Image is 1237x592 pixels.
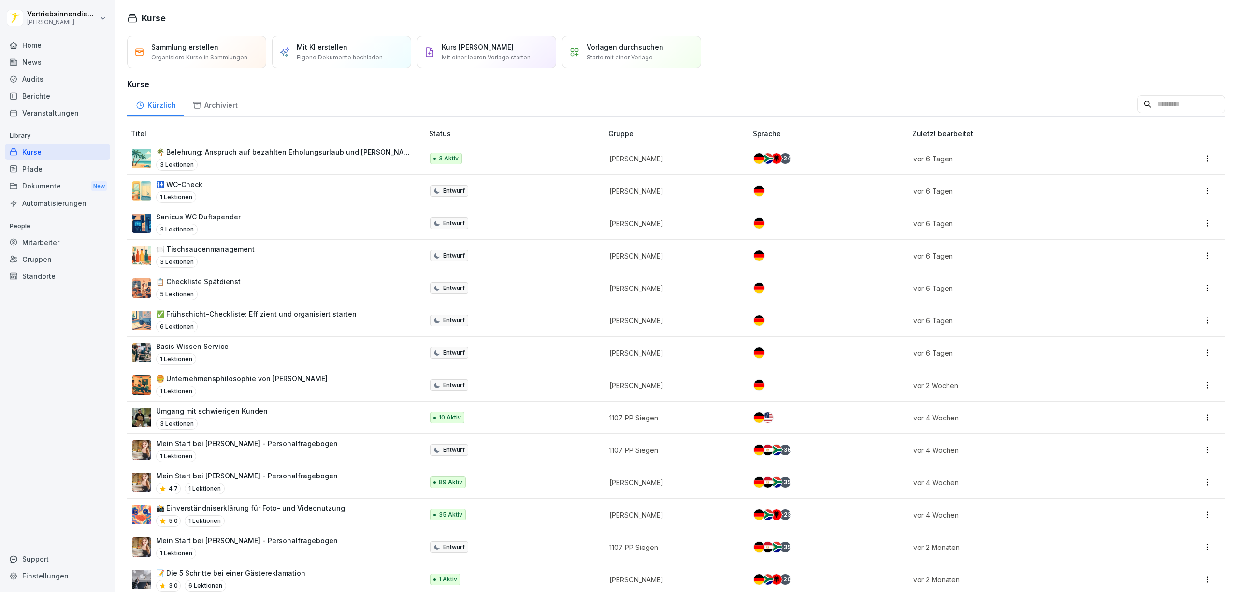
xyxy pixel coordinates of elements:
img: al.svg [771,153,782,164]
div: Audits [5,71,110,87]
h1: Kurse [142,12,166,25]
p: [PERSON_NAME] [609,186,737,196]
p: 📝 Die 5 Schritte bei einer Gästereklamation [156,568,305,578]
p: Basis Wissen Service [156,341,229,351]
a: Berichte [5,87,110,104]
p: 1107 PP Siegen [609,413,737,423]
div: + 23 [780,509,791,520]
p: Starte mit einer Vorlage [587,53,653,62]
p: [PERSON_NAME] [609,218,737,229]
a: Kürzlich [127,92,184,116]
img: za.svg [762,509,773,520]
p: 1 Lektionen [156,191,196,203]
img: eg.svg [762,477,773,488]
img: de.svg [754,477,764,488]
p: 🍽️ Tischsaucenmanagement [156,244,255,254]
p: Kurs [PERSON_NAME] [442,42,514,52]
img: eg.svg [762,542,773,552]
p: Sammlung erstellen [151,42,218,52]
p: Gruppe [608,129,749,139]
p: 5.0 [169,517,178,525]
p: [PERSON_NAME] [609,251,737,261]
p: vor 2 Wochen [913,380,1134,390]
a: Einstellungen [5,567,110,584]
p: Entwurf [443,187,465,195]
img: eg.svg [762,445,773,455]
p: [PERSON_NAME] [609,380,737,390]
img: aaay8cu0h1hwaqqp9269xjan.png [132,440,151,460]
img: za.svg [762,153,773,164]
img: de.svg [754,250,764,261]
a: Automatisierungen [5,195,110,212]
p: 3 Lektionen [156,159,198,171]
p: 3 Aktiv [439,154,459,163]
img: de.svg [754,186,764,196]
p: [PERSON_NAME] [609,283,737,293]
p: Status [429,129,604,139]
div: Dokumente [5,177,110,195]
a: News [5,54,110,71]
p: 6 Lektionen [156,321,198,332]
p: Organisiere Kurse in Sammlungen [151,53,247,62]
p: [PERSON_NAME] [609,477,737,488]
div: Support [5,550,110,567]
img: za.svg [762,574,773,585]
img: de.svg [754,574,764,585]
img: aaay8cu0h1hwaqqp9269xjan.png [132,537,151,557]
div: New [91,181,107,192]
p: vor 4 Wochen [913,477,1134,488]
p: 1 Lektionen [156,450,196,462]
p: vor 2 Monaten [913,542,1134,552]
img: ibmq16c03v2u1873hyb2ubud.png [132,408,151,427]
p: 3 Lektionen [156,418,198,430]
p: vor 4 Wochen [913,510,1134,520]
img: piso4cs045sdgh18p3b5ocgn.png [132,375,151,395]
p: Sanicus WC Duftspender [156,212,241,222]
img: de.svg [754,283,764,293]
p: Entwurf [443,251,465,260]
img: de.svg [754,315,764,326]
img: za.svg [771,477,782,488]
img: de.svg [754,509,764,520]
p: Entwurf [443,381,465,390]
p: 1107 PP Siegen [609,445,737,455]
img: us.svg [762,412,773,423]
p: Mein Start bei [PERSON_NAME] - Personalfragebogen [156,535,338,546]
p: 35 Aktiv [439,510,462,519]
p: Entwurf [443,316,465,325]
p: vor 6 Tagen [913,218,1134,229]
img: de.svg [754,218,764,229]
div: Kurse [5,144,110,160]
p: 4.7 [169,484,178,493]
img: aaay8cu0h1hwaqqp9269xjan.png [132,473,151,492]
img: de.svg [754,445,764,455]
p: Entwurf [443,543,465,551]
p: 📸 Einverständniserklärung für Foto- und Videonutzung [156,503,345,513]
p: 89 Aktiv [439,478,462,487]
img: za.svg [771,542,782,552]
p: [PERSON_NAME] [609,154,737,164]
a: Standorte [5,268,110,285]
a: Archiviert [184,92,246,116]
p: ✅ Frühschicht-Checkliste: Effizient und organisiert starten [156,309,357,319]
div: + 20 [780,574,791,585]
p: Entwurf [443,219,465,228]
h3: Kurse [127,78,1225,90]
img: al.svg [771,509,782,520]
img: de.svg [754,412,764,423]
p: 🚻 WC-Check [156,179,202,189]
a: DokumenteNew [5,177,110,195]
a: Mitarbeiter [5,234,110,251]
p: [PERSON_NAME] [609,348,737,358]
img: s9mc00x6ussfrb3lxoajtb4r.png [132,149,151,168]
p: 3.0 [169,581,178,590]
p: [PERSON_NAME] [609,316,737,326]
div: + 39 [780,445,791,455]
